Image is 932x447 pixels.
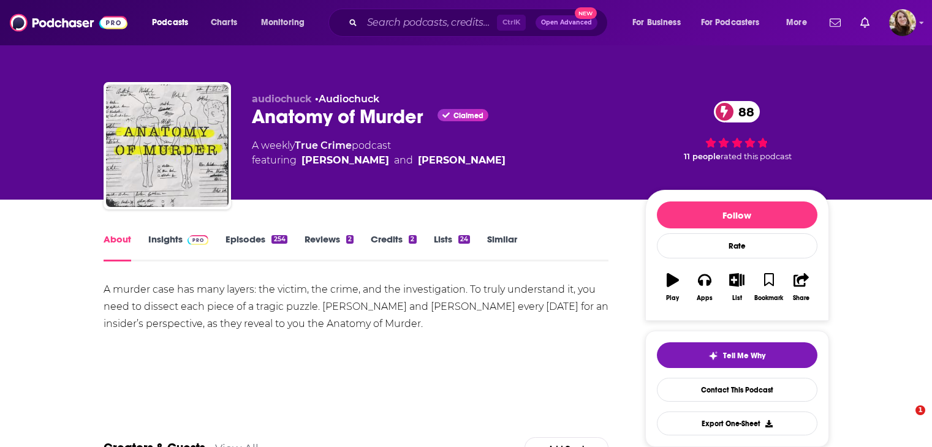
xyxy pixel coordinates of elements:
img: Podchaser - Follow, Share and Rate Podcasts [10,11,127,34]
div: 2 [346,235,354,244]
div: A murder case has many layers: the victim, the crime, and the investigation. To truly understand ... [104,281,609,332]
button: Share [785,265,817,309]
div: Search podcasts, credits, & more... [340,9,619,37]
a: Show notifications dropdown [825,12,846,33]
span: 11 people [684,152,721,161]
div: 254 [271,235,287,244]
img: Podchaser Pro [188,235,209,245]
span: Open Advanced [541,20,592,26]
span: More [786,14,807,31]
button: Follow [657,201,817,228]
span: For Podcasters [701,14,760,31]
span: • [315,93,379,105]
a: Similar [487,233,517,261]
span: New [575,7,597,19]
button: tell me why sparkleTell Me Why [657,342,817,368]
button: Show profile menu [889,9,916,36]
a: Scott Weinberger [418,153,506,168]
a: Episodes254 [225,233,287,261]
span: Tell Me Why [723,351,765,361]
iframe: Intercom live chat [890,405,920,435]
button: Bookmark [753,265,785,309]
a: Audiochuck [319,93,379,105]
a: True Crime [295,140,352,151]
button: open menu [624,13,696,32]
span: Podcasts [152,14,188,31]
button: open menu [252,13,320,32]
span: Monitoring [261,14,305,31]
div: 24 [458,235,470,244]
span: rated this podcast [721,152,792,161]
a: Show notifications dropdown [855,12,874,33]
button: open menu [778,13,822,32]
span: Ctrl K [497,15,526,31]
div: Rate [657,233,817,258]
button: open menu [693,13,778,32]
a: About [104,233,131,261]
a: 88 [714,101,760,122]
div: 88 11 peoplerated this podcast [645,93,829,169]
button: open menu [143,13,204,32]
span: featuring [252,153,506,168]
span: and [394,153,413,168]
div: Apps [697,295,713,302]
button: Play [657,265,689,309]
div: Play [666,295,679,302]
div: 2 [409,235,416,244]
a: Anna-Sigga Nicolazzi [301,153,389,168]
button: Apps [689,265,721,309]
span: Logged in as katiefuchs [889,9,916,36]
a: Lists24 [434,233,470,261]
span: audiochuck [252,93,312,105]
div: List [732,295,742,302]
span: 88 [726,101,760,122]
input: Search podcasts, credits, & more... [362,13,497,32]
a: Credits2 [371,233,416,261]
img: User Profile [889,9,916,36]
span: Claimed [453,113,483,119]
img: Anatomy of Murder [106,85,229,207]
a: InsightsPodchaser Pro [148,233,209,261]
a: Reviews2 [305,233,354,261]
div: Bookmark [754,295,783,302]
button: List [721,265,752,309]
button: Open AdvancedNew [536,15,597,30]
div: A weekly podcast [252,138,506,168]
a: Contact This Podcast [657,378,817,402]
span: 1 [915,405,925,415]
a: Charts [203,13,244,32]
img: tell me why sparkle [708,351,718,361]
span: For Business [632,14,681,31]
div: Share [793,295,809,302]
button: Export One-Sheet [657,411,817,435]
span: Charts [211,14,237,31]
